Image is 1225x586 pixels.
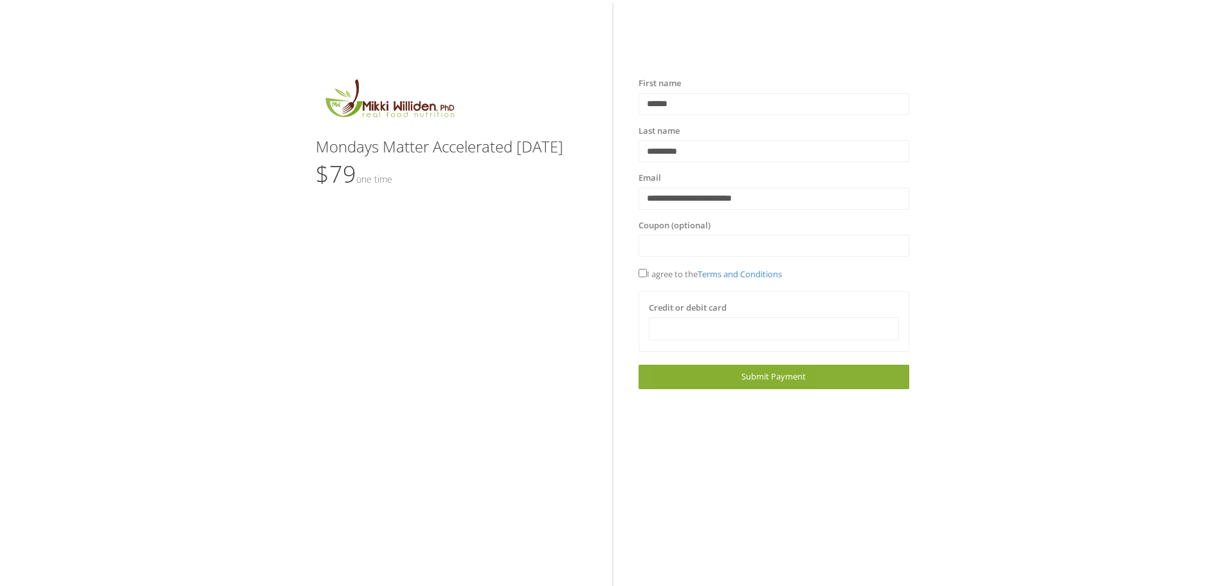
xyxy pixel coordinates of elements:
[649,302,727,315] label: Credit or debit card
[316,158,392,190] span: $79
[639,365,909,389] a: Submit Payment
[639,125,680,138] label: Last name
[639,172,661,185] label: Email
[356,173,392,185] small: One time
[316,138,586,155] h3: Mondays Matter Accelerated [DATE]
[316,77,462,125] img: MikkiLogoMain.png
[698,268,782,280] a: Terms and Conditions
[639,219,711,232] label: Coupon (optional)
[639,268,782,280] span: I agree to the
[639,77,681,90] label: First name
[657,324,891,334] iframe: Secure card payment input frame
[741,371,806,382] span: Submit Payment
